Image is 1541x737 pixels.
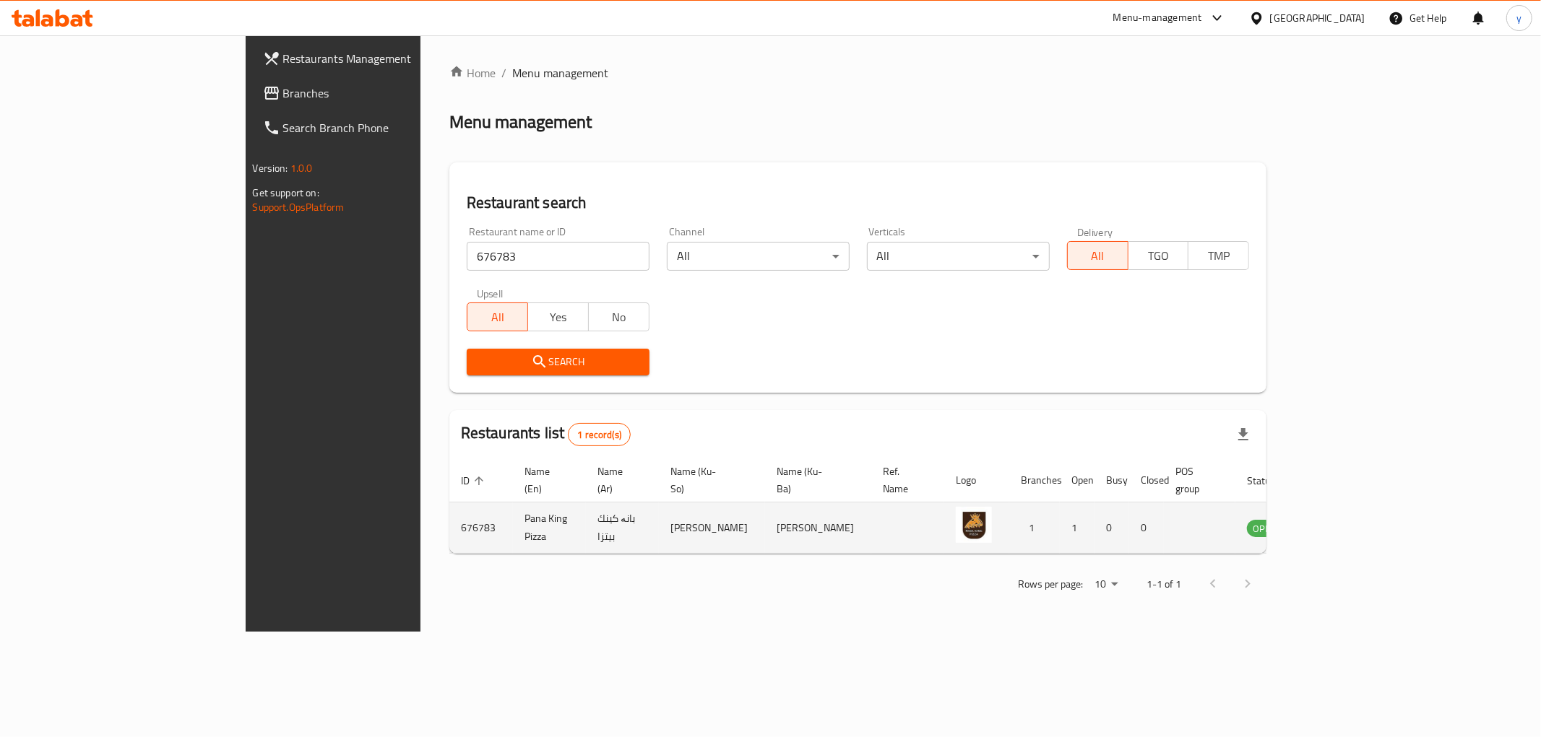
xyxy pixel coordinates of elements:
div: All [667,242,850,271]
td: [PERSON_NAME] [765,502,871,554]
div: All [867,242,1050,271]
img: Pana King Pizza [956,507,992,543]
nav: breadcrumb [449,64,1267,82]
div: Menu-management [1113,9,1202,27]
button: TMP [1188,241,1249,270]
span: Ref. Name [883,463,927,497]
button: TGO [1128,241,1189,270]
td: بانە كينك بيتزا [586,502,659,554]
h2: Menu management [449,110,592,134]
span: y [1516,10,1521,26]
div: Rows per page: [1089,574,1123,596]
span: Version: [253,159,288,178]
div: Total records count [568,423,631,446]
span: Yes [534,307,583,328]
input: Search for restaurant name or ID.. [467,242,649,271]
td: 0 [1095,502,1129,554]
span: Search Branch Phone [283,119,491,136]
table: enhanced table [449,458,1361,554]
th: Branches [1009,458,1060,502]
span: Status [1247,472,1294,489]
span: Get support on: [253,183,319,202]
a: Search Branch Phone [251,110,503,145]
button: All [1067,241,1128,270]
label: Upsell [477,288,504,298]
span: Restaurants Management [283,50,491,67]
span: Search [478,353,638,371]
span: TMP [1194,245,1243,266]
button: Yes [527,302,589,331]
span: 1 record(s) [569,428,630,442]
button: Search [467,349,649,375]
a: Restaurants Management [251,41,503,76]
a: Branches [251,76,503,110]
td: Pana King Pizza [513,502,586,554]
div: Export file [1226,417,1261,452]
div: OPEN [1247,520,1282,537]
span: OPEN [1247,520,1282,537]
p: 1-1 of 1 [1147,575,1181,593]
th: Logo [944,458,1009,502]
button: No [588,302,649,331]
li: / [501,64,506,82]
td: 0 [1129,502,1164,554]
span: No [595,307,644,328]
label: Delivery [1077,227,1113,237]
span: Name (Ku-Ba) [777,463,854,497]
span: Name (En) [525,463,569,497]
span: 1.0.0 [290,159,313,178]
th: Open [1060,458,1095,502]
span: Menu management [512,64,608,82]
td: 1 [1009,502,1060,554]
a: Support.OpsPlatform [253,198,345,217]
td: [PERSON_NAME] [659,502,765,554]
span: ID [461,472,488,489]
span: Name (Ku-So) [670,463,748,497]
span: POS group [1175,463,1218,497]
th: Closed [1129,458,1164,502]
h2: Restaurant search [467,192,1250,214]
h2: Restaurants list [461,422,631,446]
td: 1 [1060,502,1095,554]
span: All [473,307,522,328]
p: Rows per page: [1018,575,1083,593]
button: All [467,302,528,331]
span: Name (Ar) [597,463,642,497]
span: All [1074,245,1123,266]
span: Branches [283,84,491,102]
div: [GEOGRAPHIC_DATA] [1270,10,1365,26]
span: TGO [1134,245,1183,266]
th: Busy [1095,458,1129,502]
